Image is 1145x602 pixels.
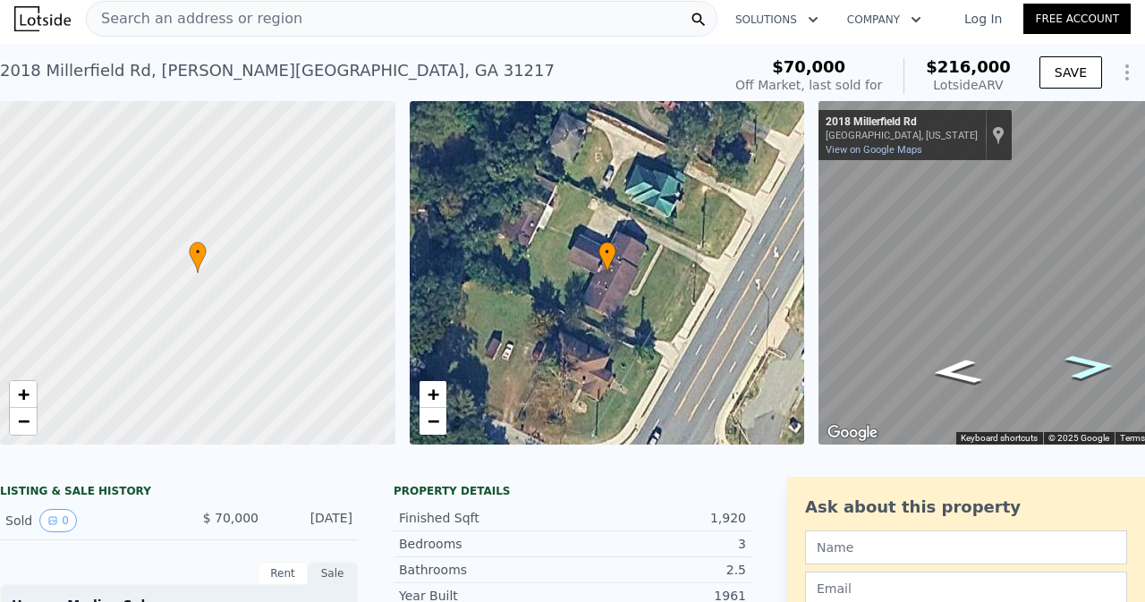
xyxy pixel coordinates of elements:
[420,381,446,408] a: Zoom in
[399,509,572,527] div: Finished Sqft
[203,511,259,525] span: $ 70,000
[1023,4,1131,34] a: Free Account
[926,57,1011,76] span: $216,000
[399,561,572,579] div: Bathrooms
[18,383,30,405] span: +
[258,562,308,585] div: Rent
[823,421,882,445] a: Open this area in Google Maps (opens a new window)
[805,530,1127,564] input: Name
[826,144,922,156] a: View on Google Maps
[189,244,207,260] span: •
[10,381,37,408] a: Zoom in
[308,562,358,585] div: Sale
[189,242,207,273] div: •
[823,421,882,445] img: Google
[911,353,1004,390] path: Go Southwest, Millerfield Rd
[833,4,936,36] button: Company
[961,432,1038,445] button: Keyboard shortcuts
[394,484,751,498] div: Property details
[399,535,572,553] div: Bedrooms
[598,242,616,273] div: •
[427,383,438,405] span: +
[14,6,71,31] img: Lotside
[735,76,882,94] div: Off Market, last sold for
[598,244,616,260] span: •
[721,4,833,36] button: Solutions
[87,8,302,30] span: Search an address or region
[1120,433,1145,443] a: Terms (opens in new tab)
[1048,433,1109,443] span: © 2025 Google
[1039,56,1102,89] button: SAVE
[572,509,746,527] div: 1,920
[943,10,1023,28] a: Log In
[10,408,37,435] a: Zoom out
[826,115,978,130] div: 2018 Millerfield Rd
[5,509,165,532] div: Sold
[926,76,1011,94] div: Lotside ARV
[18,410,30,432] span: −
[572,561,746,579] div: 2.5
[1109,55,1145,90] button: Show Options
[273,509,352,532] div: [DATE]
[1044,348,1137,385] path: Go Northeast, Millerfield Rd
[572,535,746,553] div: 3
[772,57,845,76] span: $70,000
[805,495,1127,520] div: Ask about this property
[420,408,446,435] a: Zoom out
[427,410,438,432] span: −
[39,509,77,532] button: View historical data
[826,130,978,141] div: [GEOGRAPHIC_DATA], [US_STATE]
[992,125,1005,145] a: Show location on map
